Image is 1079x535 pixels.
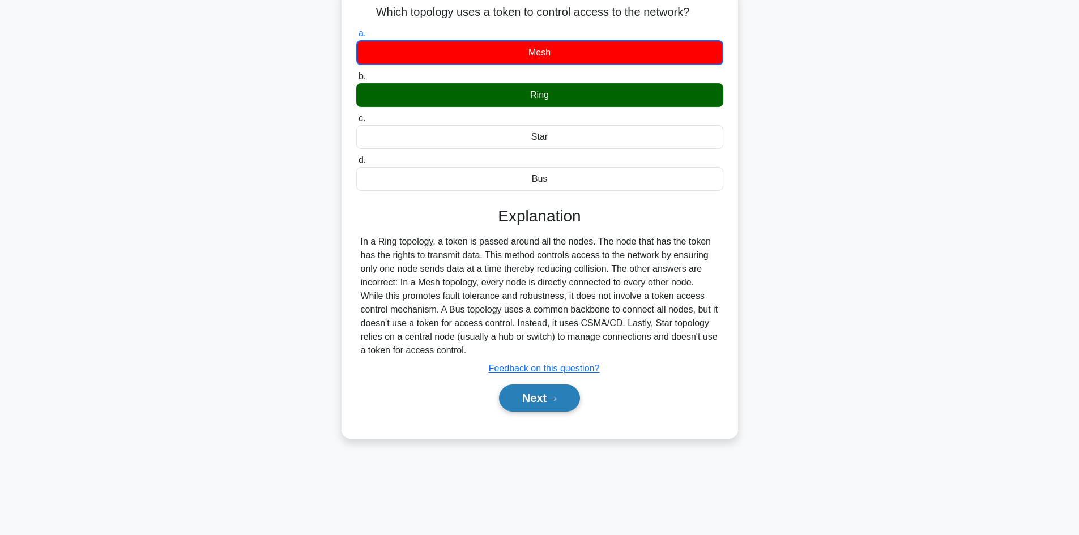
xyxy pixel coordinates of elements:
div: Mesh [356,40,723,65]
div: In a Ring topology, a token is passed around all the nodes. The node that has the token has the r... [361,235,719,357]
div: Bus [356,167,723,191]
a: Feedback on this question? [489,363,600,373]
button: Next [499,384,580,412]
h5: Which topology uses a token to control access to the network? [355,5,724,20]
span: d. [359,155,366,165]
h3: Explanation [363,207,717,226]
span: c. [359,113,365,123]
div: Star [356,125,723,149]
span: a. [359,28,366,38]
div: Ring [356,83,723,107]
span: b. [359,71,366,81]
